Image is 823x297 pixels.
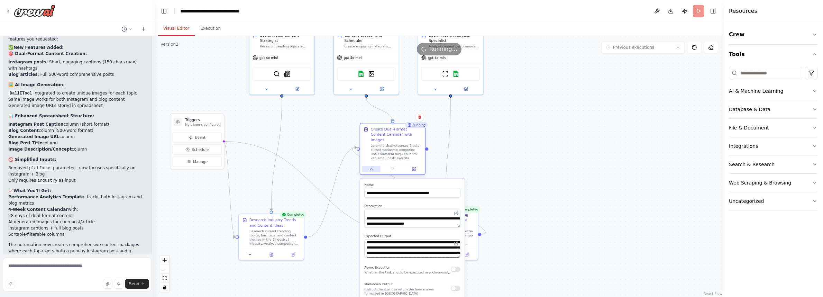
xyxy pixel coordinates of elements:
button: Integrations [729,137,817,155]
code: platforms [28,165,53,171]
span: Previous executions [613,45,654,50]
img: Google sheets [358,71,364,77]
li: column [8,146,146,152]
label: Expected Output [364,234,460,238]
div: Version 2 [161,42,179,47]
div: Completed [454,206,480,213]
button: Delete node [415,112,424,121]
code: industry [36,178,59,184]
div: Loremi d sitametconsec 7-adip elitsed doeiusmo temporinc utla Etdolorem aliqu eni admi veniamqu n... [371,144,422,161]
span: Send [129,281,139,287]
strong: 📊 Enhanced Spreadsheet Structure: [8,114,94,118]
div: Loremips dol sitamet consecte-adipisci elitsed doeiusm tempo inc Utlaboree dol magn aliquaenim, a... [423,229,475,246]
li: - tracks both Instagram and blog metrics [8,194,146,206]
label: Name [364,183,460,187]
li: with: [8,206,146,237]
li: integrated to create unique images for each topic [8,90,146,96]
strong: 🎯 Dual-Format Content Creation: [8,51,87,56]
button: Previous executions [602,42,685,53]
h4: Resources [729,7,757,15]
div: Social Media Content StrategistResearch trending topics in {industry}, analyze competitor content... [249,29,315,95]
button: No output available [382,166,404,172]
a: React Flow attribution [704,292,722,296]
button: Send [125,279,149,289]
div: Search & Research [729,161,775,168]
button: Tools [729,45,817,64]
button: Start a new chat [138,25,149,33]
button: zoom in [160,256,169,265]
g: Edge from 5137dee9-e255-4ace-a871-59ea89a2a6b2 to d6ae9382-58ad-4e05-afcb-1f6ec807123f [307,145,357,240]
button: Hide right sidebar [708,6,718,16]
p: Whether the task should be executed asynchronously. [364,270,450,274]
button: View output [260,251,283,258]
button: AI & Machine Learning [729,82,817,100]
button: Execution [195,21,226,36]
img: Logo [14,4,55,17]
button: fit view [160,274,169,283]
div: AI & Machine Learning [729,88,783,94]
li: Removed parameter - now focuses specifically on Instagram + Blog [8,165,146,177]
button: Open in side panel [367,86,396,92]
span: gpt-4o-mini [428,56,447,60]
strong: What You'll Get: [13,188,51,193]
div: Create Dual-Format Content Calendar with Images [371,127,422,143]
nav: breadcrumb [180,8,258,15]
button: toggle interactivity [160,283,169,292]
div: Integrations [729,143,758,150]
g: Edge from triggers to 79c7f287-20fe-4c28-af00-78af094e10c8 [223,139,410,237]
li: Sortable/filterable columns [8,231,146,237]
span: gpt-4o-mini [344,56,362,60]
button: Open in side panel [451,86,481,92]
g: Edge from e9418c22-408d-4398-8a33-9e26b9a92849 to d6ae9382-58ad-4e05-afcb-1f6ec807123f [364,98,395,121]
code: DallETool [8,90,34,97]
button: Database & Data [729,100,817,118]
span: Running... [429,45,457,53]
span: gpt-4o-mini [259,56,278,60]
label: Description [364,204,460,208]
strong: 4-Week Content Calendar [8,207,68,212]
img: DallETool [368,71,375,77]
button: Click to speak your automation idea [114,279,124,289]
div: Research current trending topics, hashtags, and content themes in the {industry} industry. Analyz... [249,229,301,246]
div: Social Media Analytics SpecialistAnalyze content performance patterns for Instagram and blog cont... [418,29,484,95]
span: Async Execution [364,265,390,269]
li: : Full 500-word comprehensive posts [8,71,146,78]
li: 28 days of dual-format content [8,213,146,219]
button: Uncategorized [729,192,817,210]
button: Open in side panel [405,166,423,172]
li: Instagram captions + full blog posts [8,225,146,231]
button: Visual Editor [158,21,195,36]
button: Open in editor [453,210,459,216]
strong: Generated Image URL [8,134,60,139]
button: Event [173,132,222,142]
button: Web Scraping & Browsing [729,174,817,192]
li: Same image works for both Instagram and blog content [8,96,146,102]
li: AI-generated images for each post/article [8,219,146,225]
button: Schedule [173,145,222,155]
div: CompletedAnalyze Optimal Posting Times and Engagement PatternsLoremips dol sitamet consecte-adipi... [412,208,478,260]
div: RunningCreate Dual-Format Content Calendar with ImagesLoremi d sitametconsec 7-adip elitsed doeiu... [360,124,426,176]
img: SerplyWebSearchTool [273,71,280,77]
p: No triggers configured [185,123,221,127]
strong: Blog Post Title [8,141,43,145]
div: React Flow controls [160,256,169,292]
div: Analyze Optimal Posting Times and Engagement Patterns [423,212,475,228]
button: Search & Research [729,155,817,173]
strong: Blog Content [8,128,39,133]
button: Crew [729,25,817,44]
div: Running [405,122,428,128]
strong: Performance Analytics Template [8,195,84,199]
button: Open in side panel [284,251,302,258]
div: TriggersNo triggers configuredEventScheduleManage [170,114,225,170]
img: SerplyNewsSearchTool [284,71,290,77]
li: column (short format) [8,121,146,127]
g: Edge from dcc6a740-04e3-437c-8fc6-140799ea2d7d to 5137dee9-e255-4ace-a871-59ea89a2a6b2 [269,98,285,211]
div: File & Document [729,124,769,131]
button: zoom out [160,265,169,274]
li: : Short, engaging captions (150 chars max) with hashtags [8,59,146,71]
div: Web Scraping & Browsing [729,179,791,186]
li: column [8,134,146,140]
button: Improve this prompt [6,279,15,289]
div: Completed [280,211,306,218]
button: Open in side panel [282,86,312,92]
